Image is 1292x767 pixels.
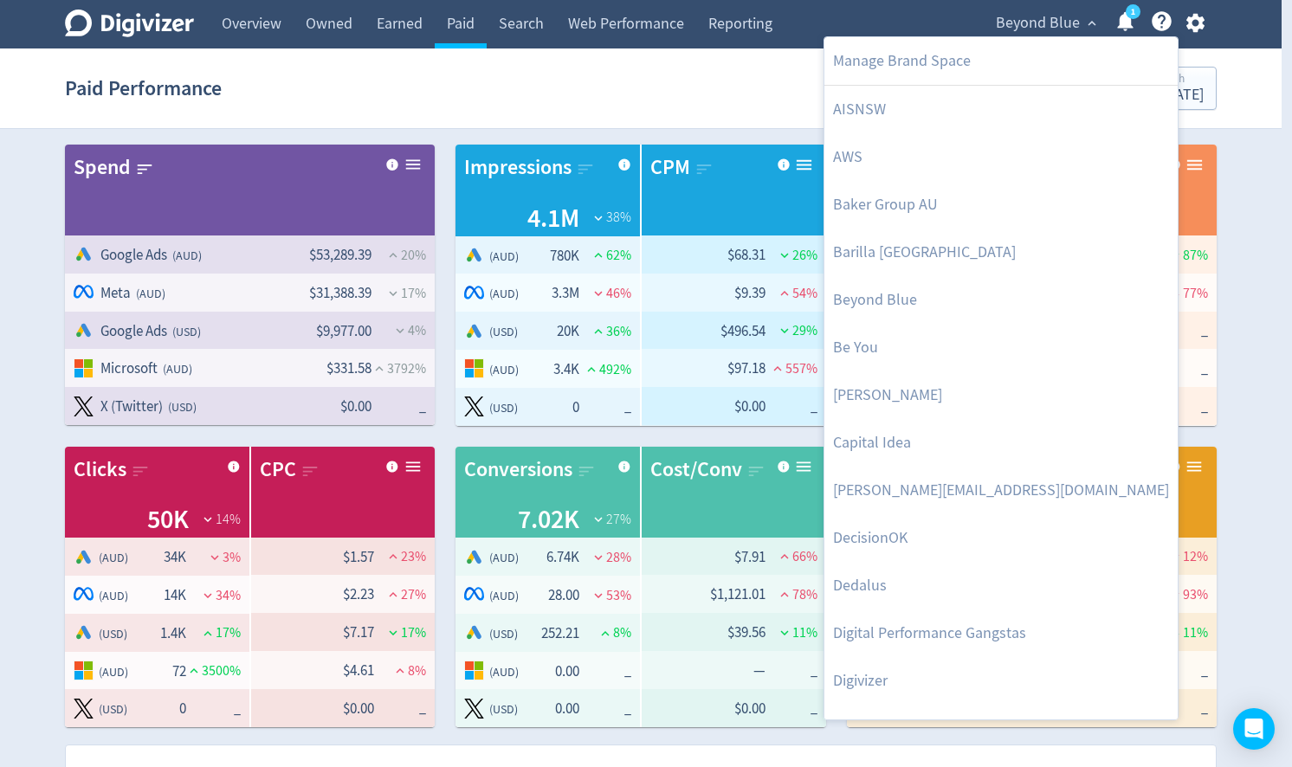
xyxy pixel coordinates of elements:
a: DecisionOK [824,514,1178,562]
a: Digivizer [824,657,1178,705]
a: [PERSON_NAME][EMAIL_ADDRESS][DOMAIN_NAME] [824,467,1178,514]
a: Barilla [GEOGRAPHIC_DATA] [824,229,1178,276]
div: Open Intercom Messenger [1233,708,1275,750]
a: AWS [824,133,1178,181]
a: Be You [824,324,1178,371]
a: Digivizer SLT [824,705,1178,752]
a: Beyond Blue [824,276,1178,324]
a: Dedalus [824,562,1178,609]
a: Capital Idea [824,419,1178,467]
a: Baker Group AU [824,181,1178,229]
a: Digital Performance Gangstas [824,609,1178,657]
a: Manage Brand Space [824,37,1178,85]
a: AISNSW [824,86,1178,133]
a: [PERSON_NAME] [824,371,1178,419]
